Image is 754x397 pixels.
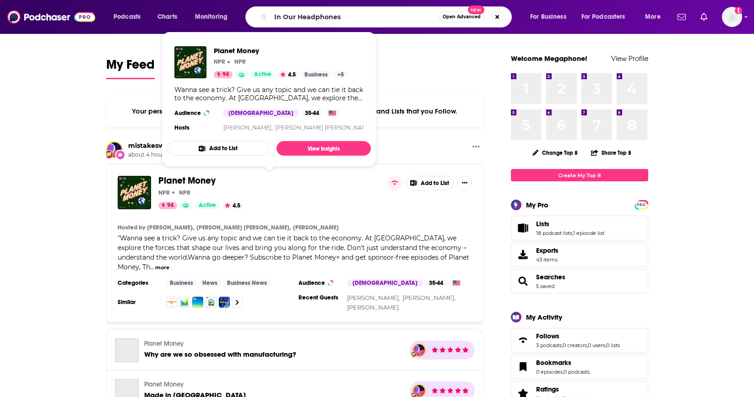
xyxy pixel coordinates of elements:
[347,294,400,301] a: [PERSON_NAME],
[106,57,155,79] a: My Feed
[735,7,742,14] svg: Email not verified
[7,8,95,26] img: Podchaser - Follow, Share and Rate Podcasts
[277,141,371,156] a: View Insights
[431,386,469,397] div: mistakesweremade's Rating: 5 out of 5
[174,86,363,102] div: Wanna see a trick? Give us any topic and we can tie it back to the economy. At [GEOGRAPHIC_DATA],...
[107,10,152,24] button: open menu
[722,7,742,27] button: Show profile menu
[526,313,562,321] div: My Activity
[195,11,228,23] span: Monitoring
[573,230,604,236] a: 1 episode list
[150,263,154,271] span: ...
[591,144,632,162] button: Share Top 8
[214,71,233,78] a: 94
[214,58,225,65] p: NPR
[195,202,220,209] a: Active
[514,275,532,288] a: Searches
[636,201,647,208] a: PRO
[293,224,339,231] a: [PERSON_NAME]
[174,124,190,131] h4: Hosts
[536,332,559,340] span: Follows
[158,175,216,186] span: Planet Money
[219,297,230,308] img: The Indicator from Planet Money
[277,71,298,78] button: 4.5
[527,147,584,158] button: Change Top 8
[223,109,299,117] div: [DEMOGRAPHIC_DATA]
[411,351,417,357] img: User Badge Icon
[511,169,648,181] a: Create My Top 8
[118,299,159,306] h3: Similar
[431,345,469,356] div: mistakesweremade's Rating: 5 out of 5
[562,342,563,348] span: ,
[144,350,296,358] a: Why are we so obsessed with manufacturing?
[581,11,625,23] span: For Podcasters
[536,220,604,228] a: Lists
[179,297,190,308] img: Marketplace
[118,279,159,287] h3: Categories
[606,342,620,348] a: 0 lists
[536,230,572,236] a: 18 podcast lists
[167,141,269,156] button: Add to List
[645,11,661,23] span: More
[511,269,648,294] span: Searches
[158,202,177,209] a: 94
[425,279,447,287] div: 35-44
[128,141,304,150] h3: of
[572,230,573,236] span: ,
[587,342,588,348] span: ,
[106,96,484,127] div: Your personalized Feed is curated based on the Podcasts, Creators, Users, and Lists that you Follow.
[199,201,216,210] span: Active
[104,150,114,159] img: User Badge Icon
[174,46,206,78] img: Planet Money
[511,54,587,63] a: Welcome Megaphone!
[118,176,151,209] img: Planet Money
[605,342,606,348] span: ,
[118,234,469,271] span: "
[536,359,571,367] span: Bookmarks
[514,334,532,347] a: Follows
[199,279,221,287] a: News
[275,124,374,131] a: [PERSON_NAME] [PERSON_NAME],
[118,224,145,231] h4: Hosted by
[128,141,195,150] a: mistakesweremade
[511,216,648,240] span: Lists
[536,273,565,281] a: Searches
[536,359,590,367] a: Bookmarks
[234,58,246,65] p: NPR
[639,10,672,24] button: open menu
[222,70,229,79] span: 94
[722,7,742,27] span: Logged in as MegaphoneSupport
[511,328,648,353] span: Follows
[144,381,184,388] a: Planet Money
[334,71,347,78] a: +5
[301,109,323,117] div: 35-44
[536,385,586,393] a: Ratings
[536,220,549,228] span: Lists
[106,57,155,78] span: My Feed
[468,5,484,14] span: New
[611,54,648,63] a: View Profile
[536,283,554,289] a: 5 saved
[511,354,648,379] span: Bookmarks
[511,242,648,267] a: Exports
[536,256,559,263] span: 43 items
[115,150,125,160] div: New Review
[206,297,217,308] img: Up First from NPR
[413,385,425,397] img: mistakesweremade
[232,58,246,65] a: NPRNPR
[114,11,141,23] span: Podcasts
[144,350,296,359] span: Why are we so obsessed with manufacturing?
[524,10,578,24] button: open menu
[301,71,331,78] a: Business
[722,7,742,27] img: User Profile
[636,201,647,208] span: PRO
[144,340,184,348] a: Planet Money
[536,369,563,375] a: 0 episodes
[536,342,562,348] a: 3 podcasts
[298,279,340,287] h3: Audience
